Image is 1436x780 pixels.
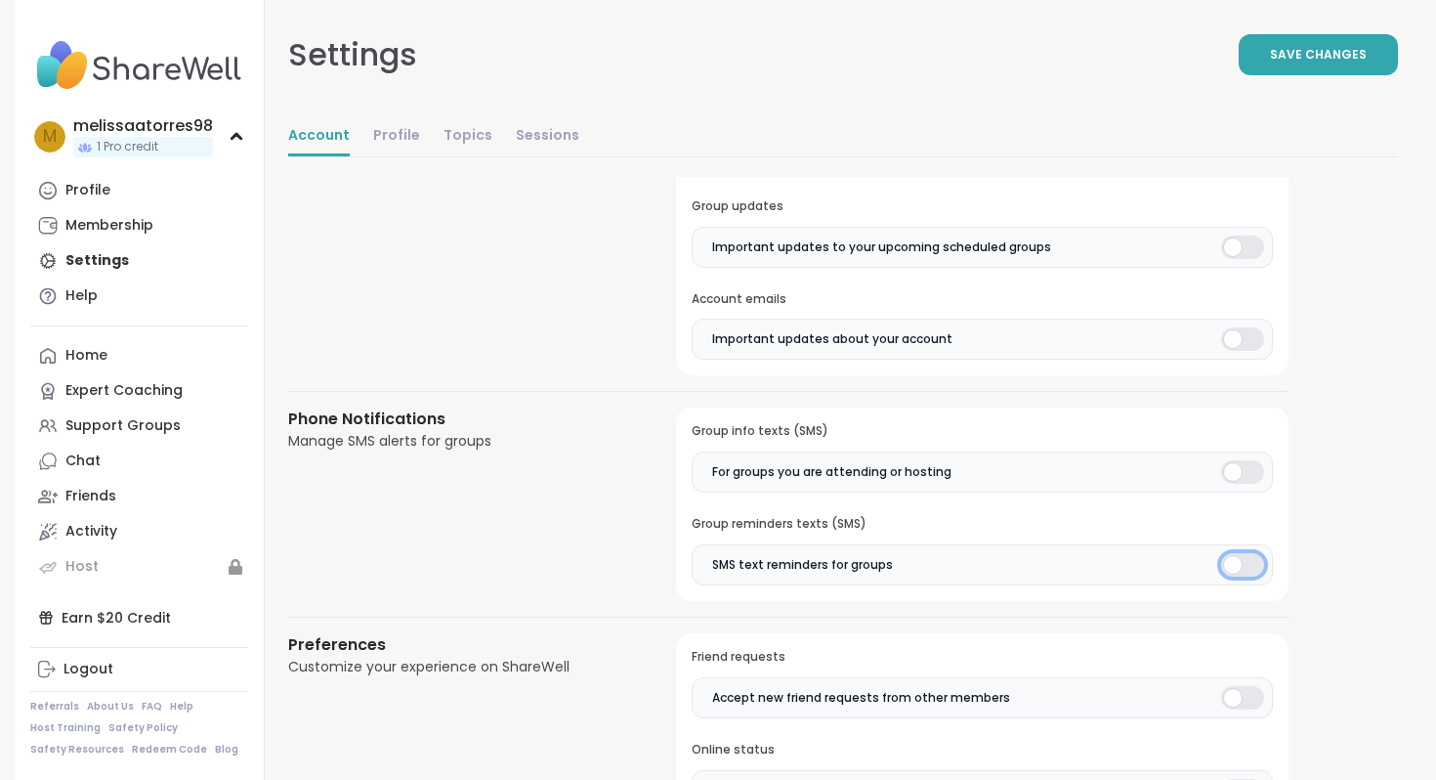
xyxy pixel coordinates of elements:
[30,444,248,479] a: Chat
[288,408,629,431] h3: Phone Notifications
[65,346,107,366] div: Home
[97,139,158,155] span: 1 Pro credit
[373,117,420,156] a: Profile
[73,115,213,137] div: melissaatorres98
[288,117,350,156] a: Account
[516,117,579,156] a: Sessions
[288,633,629,657] h3: Preferences
[692,291,1273,308] h3: Account emails
[712,556,893,574] span: SMS text reminders for groups
[132,743,207,757] a: Redeem Code
[443,117,492,156] a: Topics
[65,181,110,200] div: Profile
[30,652,248,687] a: Logout
[65,216,153,236] div: Membership
[712,463,951,481] span: For groups you are attending or hosting
[712,689,1010,707] span: Accept new friend requests from other members
[30,31,248,100] img: ShareWell Nav Logo
[1239,34,1398,75] button: Save Changes
[30,514,248,549] a: Activity
[288,31,417,78] div: Settings
[65,522,117,542] div: Activity
[215,743,238,757] a: Blog
[65,381,183,401] div: Expert Coaching
[63,660,113,679] div: Logout
[712,330,952,348] span: Important updates about your account
[142,700,162,714] a: FAQ
[30,549,248,585] a: Host
[692,649,1273,666] h3: Friend requests
[65,557,99,577] div: Host
[87,700,134,714] a: About Us
[692,516,1273,533] h3: Group reminders texts (SMS)
[30,743,124,757] a: Safety Resources
[30,479,248,514] a: Friends
[43,124,57,150] span: m
[65,286,98,306] div: Help
[288,657,629,677] div: Customize your experience on ShareWell
[692,198,1273,215] h3: Group updates
[30,373,248,409] a: Expert Coaching
[30,173,248,208] a: Profile
[170,700,193,714] a: Help
[30,338,248,373] a: Home
[1270,46,1367,64] span: Save Changes
[30,208,248,243] a: Membership
[30,279,248,314] a: Help
[30,600,248,635] div: Earn $20 Credit
[712,238,1051,256] span: Important updates to your upcoming scheduled groups
[30,409,248,444] a: Support Groups
[692,742,1273,758] h3: Online status
[65,487,116,506] div: Friends
[65,416,181,436] div: Support Groups
[30,721,101,735] a: Host Training
[692,423,1273,440] h3: Group info texts (SMS)
[30,700,79,714] a: Referrals
[65,452,101,471] div: Chat
[288,431,629,452] div: Manage SMS alerts for groups
[108,721,178,735] a: Safety Policy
